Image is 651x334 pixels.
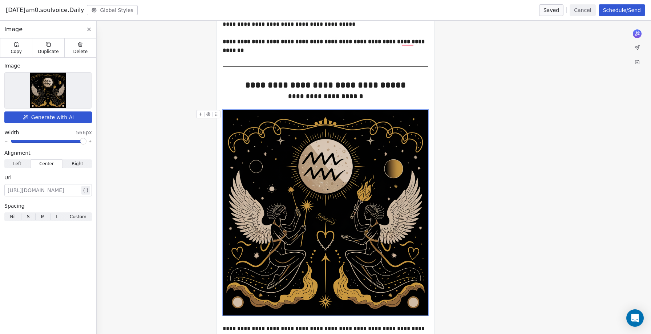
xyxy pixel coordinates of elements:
span: [DATE]am0.soulvoice.Daily [6,6,84,15]
button: Generate with AI [4,111,92,123]
span: Nil [10,213,16,220]
img: Selected image [30,73,66,108]
button: Global Styles [87,5,138,15]
span: Duplicate [38,49,58,54]
span: S [27,213,30,220]
span: Image [4,62,20,69]
span: Custom [70,213,86,220]
span: L [56,213,58,220]
span: Width [4,129,19,136]
button: Schedule/Send [599,4,645,16]
span: Delete [73,49,88,54]
span: Right [72,160,83,167]
div: Open Intercom Messenger [626,309,644,327]
span: Left [13,160,21,167]
span: Copy [11,49,22,54]
span: Url [4,174,12,181]
button: Saved [539,4,563,16]
span: Spacing [4,202,25,209]
span: Alignment [4,149,31,156]
button: Cancel [570,4,595,16]
span: 566px [76,129,92,136]
span: M [41,213,45,220]
span: Image [4,25,23,34]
